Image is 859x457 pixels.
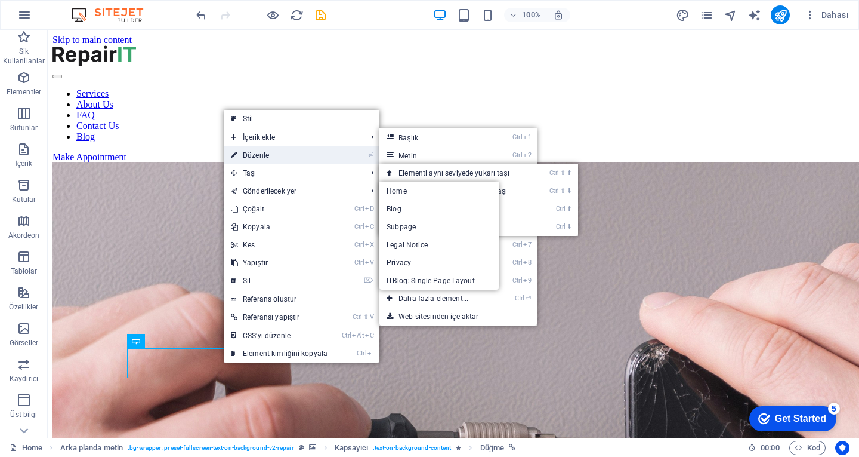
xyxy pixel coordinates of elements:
button: save [313,8,327,22]
a: Referans oluştur [224,290,379,308]
p: İçerik [15,159,32,168]
i: Ctrl [512,259,522,266]
a: Seçimi iptal etmek için tıkla. Sayfaları açmak için çift tıkla [10,441,42,455]
span: Taşı [224,164,361,182]
span: : [769,443,771,452]
i: V [365,259,373,266]
a: CtrlXKes [224,236,335,254]
p: Akordeon [8,231,40,240]
i: Ctrl [354,223,364,231]
nav: breadcrumb [60,441,516,455]
i: ⌦ [364,277,373,284]
p: Kaydırıcı [10,374,38,384]
i: Ctrl [354,205,364,213]
i: Sayfalar (Ctrl+Alt+S) [700,8,713,22]
i: Sayfayı yeniden yükleyin [290,8,304,22]
a: CtrlDÇoğalt [224,200,335,218]
span: Seçmek için tıkla. Düzenlemek için çift tıkla [335,441,368,455]
a: CtrlVYapıştır [224,254,335,272]
i: Ctrl [515,295,524,302]
i: Ctrl [342,332,351,339]
div: 5 [88,2,100,14]
a: Ctrl1Başlık [379,128,492,146]
i: Ctrl [354,259,364,266]
i: ⏎ [526,295,531,302]
i: Element bir animasyon içeriyor [456,444,461,451]
span: İçerik ekle [224,128,361,146]
button: 100% [504,8,546,22]
i: X [365,241,373,249]
button: Usercentrics [835,441,849,455]
i: Ctrl [512,277,522,284]
a: Web sitesinden içe aktar [379,308,537,326]
i: Yayınla [774,8,787,22]
button: pages [699,8,713,22]
button: Dahası [799,5,854,24]
i: AI Writer [747,8,761,22]
i: C [365,332,373,339]
span: Dahası [804,9,849,21]
a: Privacy [379,254,499,272]
button: design [675,8,690,22]
i: Ctrl [354,241,364,249]
button: Kod [789,441,826,455]
span: Seçmek için tıkla. Düzenlemek için çift tıkla [60,441,123,455]
i: ⬇ [567,187,572,195]
div: Get Started 5 items remaining, 0% complete [10,6,97,31]
i: Yeniden boyutlandırmada yakınlaştırma düzeyini seçilen cihaza uyacak şekilde otomatik olarak ayarla. [553,10,564,20]
i: I [367,349,373,357]
i: ⬆ [567,169,572,177]
i: Bu element, arka plan içeriyor [309,444,316,451]
a: Ctrl⇧VReferansı yapıştır [224,308,335,326]
i: Ctrl [357,349,366,357]
div: Get Started [35,13,86,24]
p: Kutular [12,195,36,204]
button: Ön izleme modundan çıkıp düzenlemeye devam etmek için buraya tıklayın [265,8,280,22]
span: Seçmek için tıkla. Düzenlemek için çift tıkla [480,441,505,455]
i: Ctrl [549,187,559,195]
i: Ctrl [556,223,566,231]
a: Blog [379,200,499,218]
i: Kaydet (Ctrl+S) [314,8,327,22]
i: Ctrl [512,151,522,159]
h6: 100% [522,8,541,22]
h6: Oturum süresi [748,441,780,455]
i: Ctrl [353,313,362,321]
p: Tablolar [11,266,38,276]
button: text_generator [747,8,761,22]
a: Gönderilecek yer [224,182,361,200]
button: publish [771,5,790,24]
span: . bg-wrapper .preset-fullscreen-text-on-background-v2-repair [128,441,293,455]
a: Ctrl2Metin [379,146,492,164]
a: CtrlIElement kimliğini kopyala [224,345,335,363]
i: Tasarım (Ctrl+Alt+Y) [676,8,690,22]
a: Skip to main content [5,5,84,15]
i: Ctrl [512,241,522,249]
a: Legal Notice [379,236,499,254]
i: Geri al: Metni değiştir (Ctrl+Z) [194,8,208,22]
span: Kod [795,441,820,455]
i: Bu element, özelleştirilebilir bir ön ayar [299,444,304,451]
button: navigator [723,8,737,22]
i: ⬇ [567,223,572,231]
i: 2 [523,151,531,159]
i: Bu element bağlantılı [509,444,515,451]
a: CtrlAltCCSS'yi düzenle [224,327,335,345]
i: C [365,223,373,231]
a: Stil [224,110,379,128]
i: 7 [523,241,531,249]
i: 9 [523,277,531,284]
i: V [370,313,373,321]
i: ⇧ [560,169,566,177]
a: ITBlog: Single Page Layout [379,272,499,290]
a: Home [379,182,499,200]
i: 1 [523,133,531,141]
i: Ctrl [556,205,566,213]
i: Navigatör [724,8,737,22]
span: . text-on-background-content [373,441,452,455]
a: ⏎Düzenle [224,146,335,164]
i: ⬆ [567,205,572,213]
p: Görseller [10,338,38,348]
i: Alt [352,332,364,339]
i: ⏎ [368,151,373,159]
